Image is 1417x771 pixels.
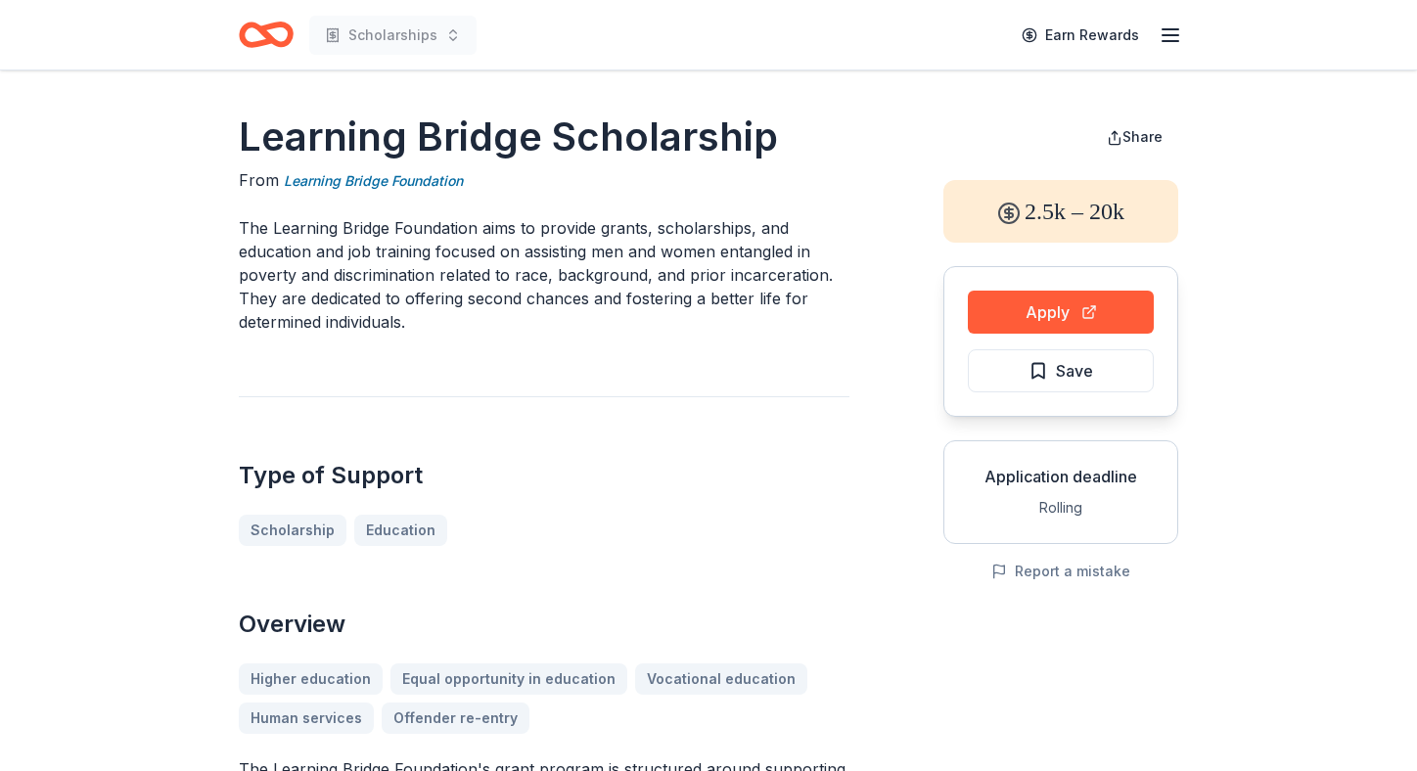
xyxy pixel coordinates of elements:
a: Home [239,12,294,58]
a: Learning Bridge Foundation [284,169,463,193]
h1: Learning Bridge Scholarship [239,110,849,164]
p: The Learning Bridge Foundation aims to provide grants, scholarships, and education and job traini... [239,216,849,334]
button: Save [968,349,1154,392]
button: Share [1091,117,1178,157]
h2: Overview [239,609,849,640]
button: Report a mistake [991,560,1130,583]
span: Scholarships [348,23,437,47]
button: Apply [968,291,1154,334]
div: 2.5k – 20k [943,180,1178,243]
div: Application deadline [960,465,1162,488]
button: Scholarships [309,16,477,55]
div: Rolling [960,496,1162,520]
span: Share [1122,128,1163,145]
span: Save [1056,358,1093,384]
a: Scholarship [239,515,346,546]
a: Earn Rewards [1010,18,1151,53]
a: Education [354,515,447,546]
h2: Type of Support [239,460,849,491]
div: From [239,168,849,193]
